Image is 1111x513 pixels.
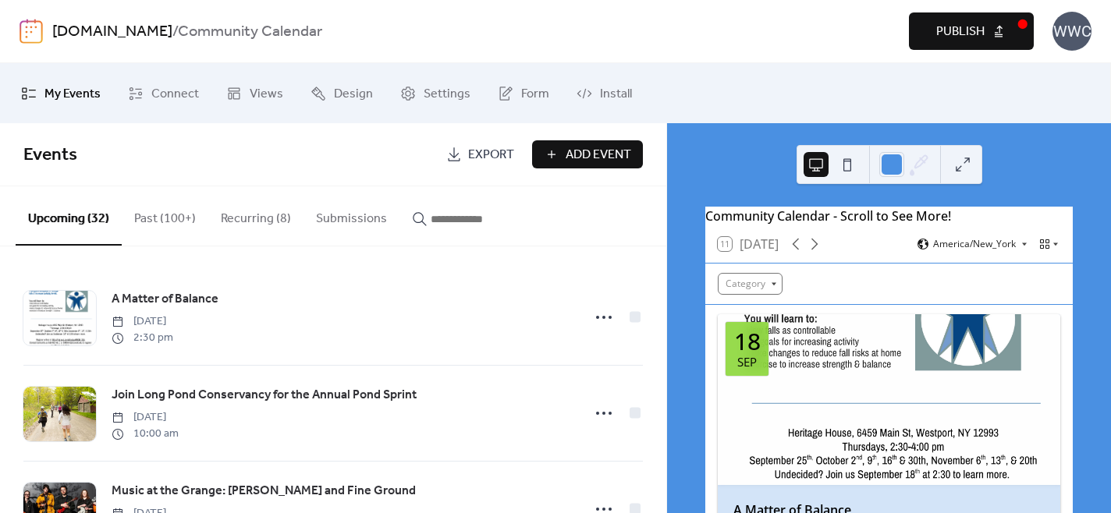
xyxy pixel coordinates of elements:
a: Join Long Pond Conservancy for the Annual Pond Sprint [112,385,417,405]
button: Past (100+) [122,186,208,244]
a: Design [299,69,385,117]
span: My Events [44,82,101,106]
a: Views [215,69,295,117]
button: Submissions [303,186,399,244]
span: Design [334,82,373,106]
span: [DATE] [112,409,179,426]
span: 2:30 pm [112,330,173,346]
button: Recurring (8) [208,186,303,244]
div: WWC [1052,12,1091,51]
button: Add Event [532,140,643,168]
span: Publish [936,23,985,41]
span: 10:00 am [112,426,179,442]
button: Publish [909,12,1034,50]
span: Events [23,138,77,172]
span: Views [250,82,283,106]
span: A Matter of Balance [112,290,218,309]
a: [DOMAIN_NAME] [52,17,172,47]
a: Export [435,140,526,168]
a: Music at the Grange: [PERSON_NAME] and Fine Ground [112,481,416,501]
span: Install [600,82,632,106]
span: [DATE] [112,313,173,330]
div: Sep [737,356,757,368]
span: Settings [424,82,470,106]
span: America/New_York [933,239,1016,249]
div: 18 [734,330,761,353]
span: Music at the Grange: [PERSON_NAME] and Fine Ground [112,482,416,501]
span: Join Long Pond Conservancy for the Annual Pond Sprint [112,386,417,405]
b: Community Calendar [178,17,322,47]
a: Connect [116,69,211,117]
a: Install [565,69,644,117]
a: A Matter of Balance [112,289,218,310]
button: Upcoming (32) [16,186,122,246]
span: Export [468,146,514,165]
a: Form [486,69,561,117]
a: My Events [9,69,112,117]
div: Community Calendar - Scroll to See More! [705,207,1073,225]
span: Form [521,82,549,106]
img: logo [20,19,43,44]
span: Connect [151,82,199,106]
span: Add Event [566,146,631,165]
a: Settings [389,69,482,117]
b: / [172,17,178,47]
